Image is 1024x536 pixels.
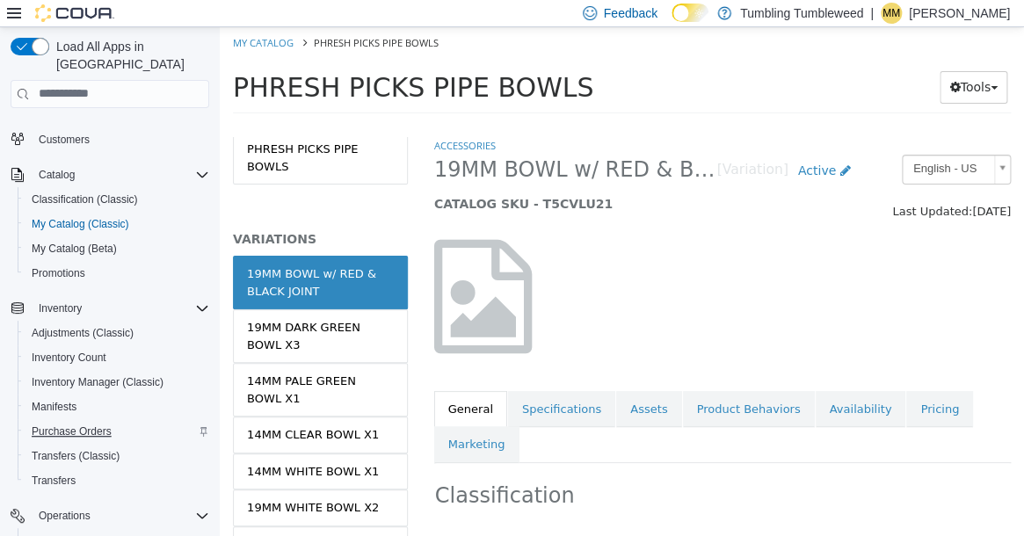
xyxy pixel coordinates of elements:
a: Customers [32,129,97,150]
span: Classification (Classic) [32,192,138,206]
span: Customers [32,128,209,150]
a: Adjustments (Classic) [25,322,141,344]
span: My Catalog (Beta) [25,238,209,259]
a: English - US [682,127,791,157]
button: Promotions [18,261,216,286]
span: Feedback [604,4,657,22]
a: Transfers [25,470,83,491]
p: [PERSON_NAME] [909,3,1010,24]
button: Transfers [18,468,216,493]
a: General [214,364,287,401]
span: Last Updated: [672,177,752,191]
span: Classification (Classic) [25,189,209,210]
span: Purchase Orders [25,421,209,442]
span: Operations [32,505,209,526]
span: MM [882,3,900,24]
span: Load All Apps in [GEOGRAPHIC_DATA] [49,38,209,73]
h2: Classification [215,455,790,482]
a: Inventory Count [25,347,113,368]
a: Specifications [288,364,396,401]
button: Inventory Manager (Classic) [18,370,216,395]
div: 14MM PALE GREEN BOWL X1 [27,345,174,380]
span: Operations [39,509,91,523]
span: Manifests [32,400,76,414]
button: Inventory [32,298,89,319]
a: Pricing [686,364,753,401]
button: Adjustments (Classic) [18,321,216,345]
a: Inventory Manager (Classic) [25,372,171,393]
div: 19MM BOWL w/ RED & BLACK JOINT [27,238,174,272]
span: Inventory Count [32,351,106,365]
span: Promotions [25,263,209,284]
button: Manifests [18,395,216,419]
small: [Variation] [497,136,568,150]
span: PHRESH PICKS PIPE BOWLS [13,45,374,76]
button: Purchase Orders [18,419,216,444]
a: Marketing [214,399,300,436]
button: Inventory [4,296,216,321]
h5: VARIATIONS [13,204,188,220]
p: Tumbling Tumbleweed [740,3,863,24]
span: My Catalog (Classic) [25,214,209,235]
span: Inventory [39,301,82,315]
a: Classification (Classic) [25,189,145,210]
a: Assets [396,364,461,401]
a: PHRESH PICKS PIPE BOWLS [13,104,188,157]
span: Transfers (Classic) [25,445,209,467]
h5: CATALOG SKU - T5CVLU21 [214,169,641,185]
div: 14MM CLEAR BOWL X1 [27,399,159,416]
a: Product Behaviors [463,364,595,401]
span: English - US [683,128,767,156]
input: Dark Mode [672,4,708,22]
span: Promotions [32,266,85,280]
span: Adjustments (Classic) [25,322,209,344]
span: Manifests [25,396,209,417]
span: Catalog [32,164,209,185]
button: Operations [32,505,98,526]
span: Transfers [25,470,209,491]
button: Operations [4,503,216,528]
button: Customers [4,127,216,152]
span: Active [578,136,616,150]
span: Inventory Count [25,347,209,368]
button: Catalog [32,164,82,185]
span: My Catalog (Classic) [32,217,129,231]
span: Catalog [39,168,75,182]
a: Transfers (Classic) [25,445,127,467]
span: Transfers [32,474,76,488]
button: Catalog [4,163,216,187]
a: My Catalog (Beta) [25,238,124,259]
a: Accessories [214,112,276,125]
p: | [870,3,874,24]
span: Inventory Manager (Classic) [25,372,209,393]
div: 19MM WHITE BOWL X2 [27,472,159,489]
span: Transfers (Classic) [32,449,120,463]
span: [DATE] [752,177,791,191]
button: Classification (Classic) [18,187,216,212]
button: Tools [720,44,788,76]
span: 19MM BOWL w/ RED & BLACK JOINT [214,129,497,156]
span: My Catalog (Beta) [32,242,117,256]
span: Purchase Orders [32,424,112,438]
button: My Catalog (Classic) [18,212,216,236]
button: My Catalog (Beta) [18,236,216,261]
span: Adjustments (Classic) [32,326,134,340]
span: Customers [39,133,90,147]
a: Promotions [25,263,92,284]
span: Inventory [32,298,209,319]
a: Purchase Orders [25,421,119,442]
button: Inventory Count [18,345,216,370]
img: Cova [35,4,114,22]
span: Dark Mode [672,22,672,23]
div: 19MM DARK GREEN BOWL X3 [27,292,174,326]
div: Tumbling Tumbleweed [352,504,803,535]
a: My Catalog (Classic) [25,214,136,235]
span: PHRESH PICKS PIPE BOWLS [94,9,219,22]
div: 14MM WHITE BOWL X1 [27,436,159,453]
a: My Catalog [13,9,74,22]
div: Mike Martinez [881,3,902,24]
span: Inventory Manager (Classic) [32,375,163,389]
a: Availability [596,364,686,401]
a: Manifests [25,396,84,417]
button: Transfers (Classic) [18,444,216,468]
